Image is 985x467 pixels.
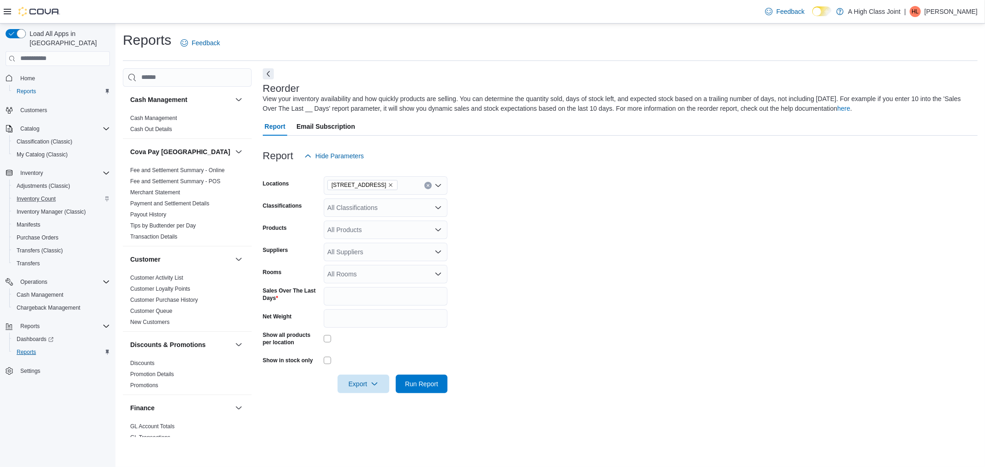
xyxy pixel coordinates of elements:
[123,31,171,49] h1: Reports
[130,211,166,218] a: Payout History
[265,117,285,136] span: Report
[130,115,177,121] a: Cash Management
[263,150,293,162] h3: Report
[130,222,196,229] a: Tips by Budtender per Day
[13,180,110,192] span: Adjustments (Classic)
[13,245,66,256] a: Transfers (Classic)
[17,208,86,216] span: Inventory Manager (Classic)
[130,434,170,441] a: GL Transactions
[130,167,225,174] a: Fee and Settlement Summary - Online
[263,202,302,210] label: Classifications
[130,319,169,325] a: New Customers
[13,149,72,160] a: My Catalog (Classic)
[130,233,177,240] a: Transaction Details
[130,126,172,133] span: Cash Out Details
[123,358,252,395] div: Discounts & Promotions
[130,114,177,122] span: Cash Management
[130,297,198,303] a: Customer Purchase History
[301,147,368,165] button: Hide Parameters
[17,234,59,241] span: Purchase Orders
[9,205,114,218] button: Inventory Manager (Classic)
[405,379,438,389] span: Run Report
[130,382,158,389] a: Promotions
[13,302,84,313] a: Chargeback Management
[123,165,252,246] div: Cova Pay [GEOGRAPHIC_DATA]
[9,288,114,301] button: Cash Management
[130,178,220,185] span: Fee and Settlement Summary - POS
[263,94,973,114] div: View your inventory availability and how quickly products are selling. You can determine the quan...
[263,83,299,94] h3: Reorder
[13,86,110,97] span: Reports
[435,204,442,211] button: Open list of options
[263,68,274,79] button: Next
[263,224,287,232] label: Products
[17,138,73,145] span: Classification (Classic)
[13,289,110,300] span: Cash Management
[130,95,187,104] h3: Cash Management
[848,6,901,17] p: A High Class Joint
[17,104,110,116] span: Customers
[130,255,231,264] button: Customer
[13,258,43,269] a: Transfers
[761,2,808,21] a: Feedback
[13,206,90,217] a: Inventory Manager (Classic)
[13,347,110,358] span: Reports
[17,168,47,179] button: Inventory
[17,123,110,134] span: Catalog
[13,232,110,243] span: Purchase Orders
[435,270,442,278] button: Open list of options
[2,275,114,288] button: Operations
[26,29,110,48] span: Load All Apps in [GEOGRAPHIC_DATA]
[837,105,850,112] a: here
[263,180,289,187] label: Locations
[2,320,114,333] button: Reports
[13,193,60,204] a: Inventory Count
[130,359,155,367] span: Discounts
[20,75,35,82] span: Home
[343,375,384,393] span: Export
[13,232,62,243] a: Purchase Orders
[17,321,43,332] button: Reports
[20,107,47,114] span: Customers
[2,103,114,117] button: Customers
[2,364,114,377] button: Settings
[130,371,174,377] a: Promotion Details
[2,167,114,180] button: Inventory
[130,200,209,207] span: Payment and Settlement Details
[13,180,74,192] a: Adjustments (Classic)
[130,423,175,430] span: GL Account Totals
[123,272,252,331] div: Customer
[233,254,244,265] button: Customer
[130,189,180,196] span: Merchant Statement
[13,136,76,147] a: Classification (Classic)
[192,38,220,48] span: Feedback
[130,147,231,156] button: Cova Pay [GEOGRAPHIC_DATA]
[424,182,432,189] button: Clear input
[17,151,68,158] span: My Catalog (Classic)
[9,148,114,161] button: My Catalog (Classic)
[17,335,54,343] span: Dashboards
[9,135,114,148] button: Classification (Classic)
[925,6,978,17] p: [PERSON_NAME]
[17,260,40,267] span: Transfers
[17,105,51,116] a: Customers
[332,180,387,190] span: [STREET_ADDRESS]
[233,339,244,350] button: Discounts & Promotions
[130,286,190,292] a: Customer Loyalty Points
[123,113,252,138] div: Cash Management
[435,226,442,233] button: Open list of options
[17,195,56,203] span: Inventory Count
[13,245,110,256] span: Transfers (Classic)
[776,7,804,16] span: Feedback
[9,301,114,314] button: Chargeback Management
[263,246,288,254] label: Suppliers
[812,6,832,16] input: Dark Mode
[17,221,40,228] span: Manifests
[20,367,40,375] span: Settings
[123,421,252,447] div: Finance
